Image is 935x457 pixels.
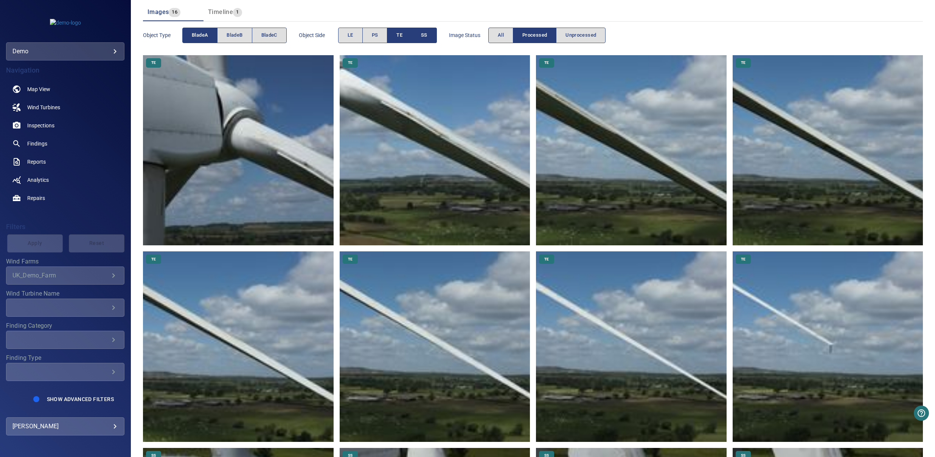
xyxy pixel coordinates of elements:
span: Inspections [27,122,54,129]
a: analytics noActive [6,171,124,189]
span: TE [147,60,160,65]
label: Finding Type [6,355,124,361]
span: Map View [27,85,50,93]
span: Analytics [27,176,49,184]
span: SS [421,31,427,40]
span: bladeB [227,31,242,40]
div: Finding Type [6,363,124,381]
button: SS [412,28,437,43]
span: Reports [27,158,46,166]
span: Unprocessed [565,31,596,40]
div: Wind Farms [6,266,124,285]
button: bladeB [217,28,252,43]
span: TE [343,257,357,262]
span: Show Advanced Filters [47,396,114,402]
div: imageStatus [488,28,606,43]
a: inspections noActive [6,116,124,135]
span: bladeC [261,31,277,40]
span: Object Side [299,31,338,39]
div: Finding Category [6,331,124,349]
a: reports noActive [6,153,124,171]
button: Processed [513,28,556,43]
h4: Filters [6,223,124,231]
button: TE [387,28,412,43]
span: 16 [169,8,180,17]
span: Findings [27,140,47,147]
button: PS [362,28,388,43]
div: objectSide [338,28,437,43]
span: TE [736,60,750,65]
a: windturbines noActive [6,98,124,116]
div: demo [12,45,118,57]
span: TE [343,60,357,65]
span: Images [148,8,169,15]
span: 1 [233,8,242,17]
span: Object type [143,31,182,39]
button: bladeC [252,28,287,43]
span: TE [540,257,553,262]
label: Wind Turbine Name [6,291,124,297]
img: demo-logo [50,19,81,26]
h4: Navigation [6,67,124,74]
span: Wind Turbines [27,104,60,111]
span: Repairs [27,194,45,202]
a: map noActive [6,80,124,98]
div: UK_Demo_Farm [12,272,109,279]
button: bladeA [182,28,217,43]
a: findings noActive [6,135,124,153]
span: All [498,31,504,40]
button: Show Advanced Filters [42,393,118,405]
span: TE [540,60,553,65]
div: demo [6,42,124,60]
div: [PERSON_NAME] [12,420,118,432]
span: Processed [522,31,547,40]
span: bladeA [192,31,208,40]
a: repairs noActive [6,189,124,207]
span: Image Status [449,31,488,39]
span: TE [736,257,750,262]
span: PS [372,31,378,40]
span: Timeline [208,8,233,15]
span: TE [396,31,402,40]
label: Finding Category [6,323,124,329]
div: objectType [182,28,287,43]
label: Wind Farms [6,259,124,265]
span: TE [147,257,160,262]
div: Wind Turbine Name [6,299,124,317]
button: LE [338,28,363,43]
span: LE [348,31,353,40]
button: All [488,28,513,43]
button: Unprocessed [556,28,606,43]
